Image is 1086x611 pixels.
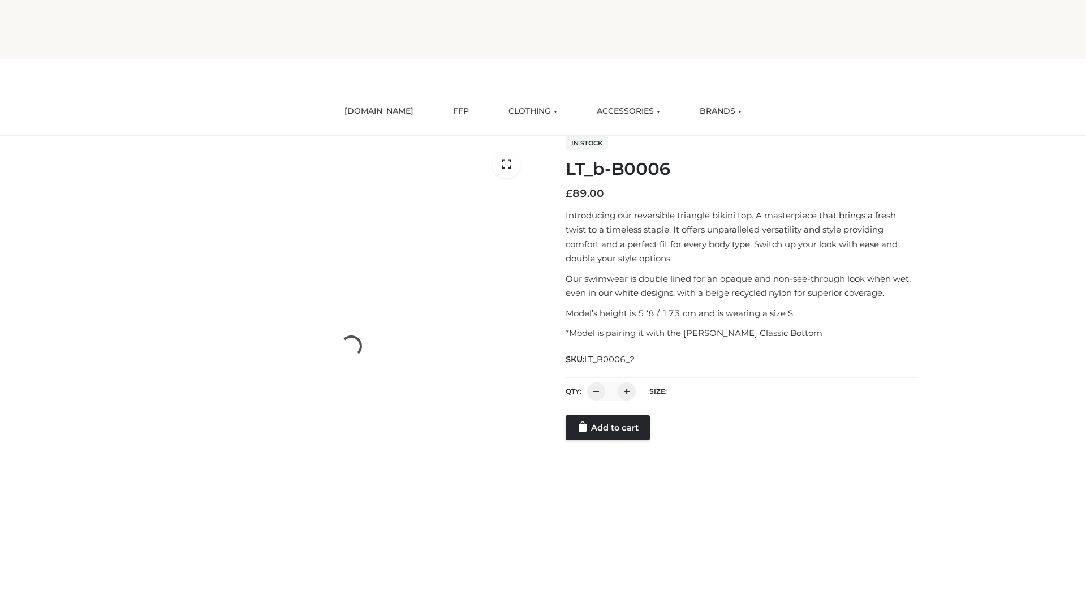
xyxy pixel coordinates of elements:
a: Add to cart [566,415,650,440]
p: Our swimwear is double lined for an opaque and non-see-through look when wet, even in our white d... [566,272,918,300]
a: FFP [445,99,477,124]
p: *Model is pairing it with the [PERSON_NAME] Classic Bottom [566,326,918,341]
span: SKU: [566,352,636,366]
h1: LT_b-B0006 [566,159,918,179]
a: ACCESSORIES [588,99,669,124]
a: BRANDS [691,99,750,124]
label: QTY: [566,387,581,395]
bdi: 89.00 [566,187,604,200]
a: [DOMAIN_NAME] [336,99,422,124]
a: CLOTHING [500,99,566,124]
span: In stock [566,136,608,150]
p: Model’s height is 5 ‘8 / 173 cm and is wearing a size S. [566,306,918,321]
span: LT_B0006_2 [584,354,635,364]
label: Size: [649,387,667,395]
p: Introducing our reversible triangle bikini top. A masterpiece that brings a fresh twist to a time... [566,208,918,266]
span: £ [566,187,572,200]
